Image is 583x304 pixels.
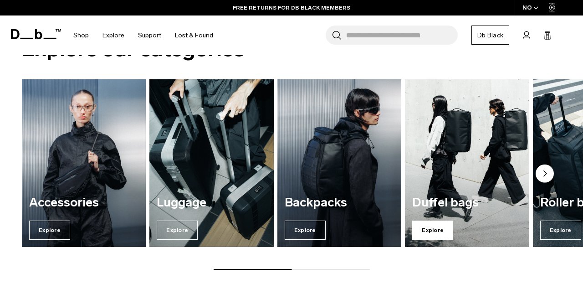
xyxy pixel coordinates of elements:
[157,196,266,210] h3: Luggage
[138,19,161,52] a: Support
[22,79,146,247] a: Accessories Explore
[405,79,529,247] div: 4 / 5
[536,165,554,185] button: Next slide
[175,19,213,52] a: Lost & Found
[285,196,394,210] h3: Backpacks
[22,79,146,247] div: 1 / 5
[412,196,522,210] h3: Duffel bags
[157,221,198,240] span: Explore
[102,19,124,52] a: Explore
[233,4,350,12] a: FREE RETURNS FOR DB BLACK MEMBERS
[277,79,401,247] a: Backpacks Explore
[540,221,581,240] span: Explore
[471,26,509,45] a: Db Black
[149,79,273,247] div: 2 / 5
[277,79,401,247] div: 3 / 5
[149,79,273,247] a: Luggage Explore
[29,196,138,210] h3: Accessories
[405,79,529,247] a: Duffel bags Explore
[73,19,89,52] a: Shop
[66,15,220,55] nav: Main Navigation
[412,221,453,240] span: Explore
[285,221,326,240] span: Explore
[29,221,70,240] span: Explore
